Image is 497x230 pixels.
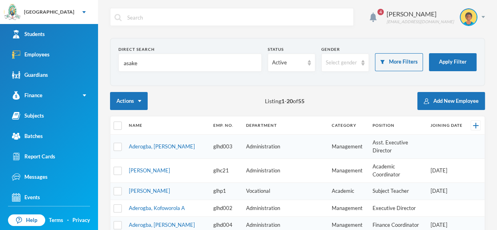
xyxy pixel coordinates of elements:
td: glhd003 [209,135,242,159]
b: 1 [281,98,285,104]
a: Aderogba, [PERSON_NAME] [129,222,195,228]
div: Employees [12,50,50,59]
td: glhc21 [209,159,242,183]
b: 20 [287,98,293,104]
a: Aderogba, [PERSON_NAME] [129,143,195,150]
button: Actions [110,92,148,110]
b: 55 [298,98,305,104]
div: Batches [12,132,43,140]
td: Administration [242,159,327,183]
td: Management [328,159,369,183]
th: Department [242,116,327,135]
td: Academic [328,183,369,200]
td: glhd002 [209,200,242,217]
div: Guardians [12,71,48,79]
th: Position [368,116,427,135]
td: Management [328,200,369,217]
div: Finance [12,91,42,100]
td: Management [328,135,369,159]
a: Privacy [72,216,90,224]
div: Gender [321,46,369,52]
div: Status [268,46,315,52]
th: Name [125,116,209,135]
img: STUDENT [461,9,477,25]
button: More Filters [375,53,423,71]
div: Report Cards [12,152,55,161]
th: Emp. No. [209,116,242,135]
td: Administration [242,200,327,217]
td: Asst. Executive Director [368,135,427,159]
div: · [67,216,69,224]
a: [PERSON_NAME] [129,188,170,194]
td: glhp1 [209,183,242,200]
button: Apply Filter [429,53,477,71]
img: search [114,14,122,21]
div: Events [12,193,40,202]
img: + [473,123,479,128]
th: Category [328,116,369,135]
input: Search [126,8,349,26]
div: Messages [12,173,48,181]
td: [DATE] [427,183,467,200]
td: Vocational [242,183,327,200]
a: [PERSON_NAME] [129,167,170,174]
th: Joining Date [427,116,467,135]
div: [PERSON_NAME] [387,9,454,19]
td: Administration [242,135,327,159]
div: Active [272,59,304,67]
a: Terms [49,216,63,224]
div: [GEOGRAPHIC_DATA] [24,8,74,16]
td: Executive Director [368,200,427,217]
div: [EMAIL_ADDRESS][DOMAIN_NAME] [387,19,454,25]
span: Listing - of [265,97,305,105]
img: logo [4,4,20,20]
div: Students [12,30,45,38]
td: [DATE] [427,159,467,183]
div: Subjects [12,112,44,120]
td: Subject Teacher [368,183,427,200]
div: Select gender [326,59,357,67]
a: Aderogba, Kofoworola A [129,205,185,211]
input: Name, Emp. No, Phone number, Email Address [123,54,257,72]
div: Direct Search [118,46,262,52]
span: 4 [377,9,384,15]
td: Academic Coordinator [368,159,427,183]
a: Help [8,214,45,226]
button: Add New Employee [417,92,485,110]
